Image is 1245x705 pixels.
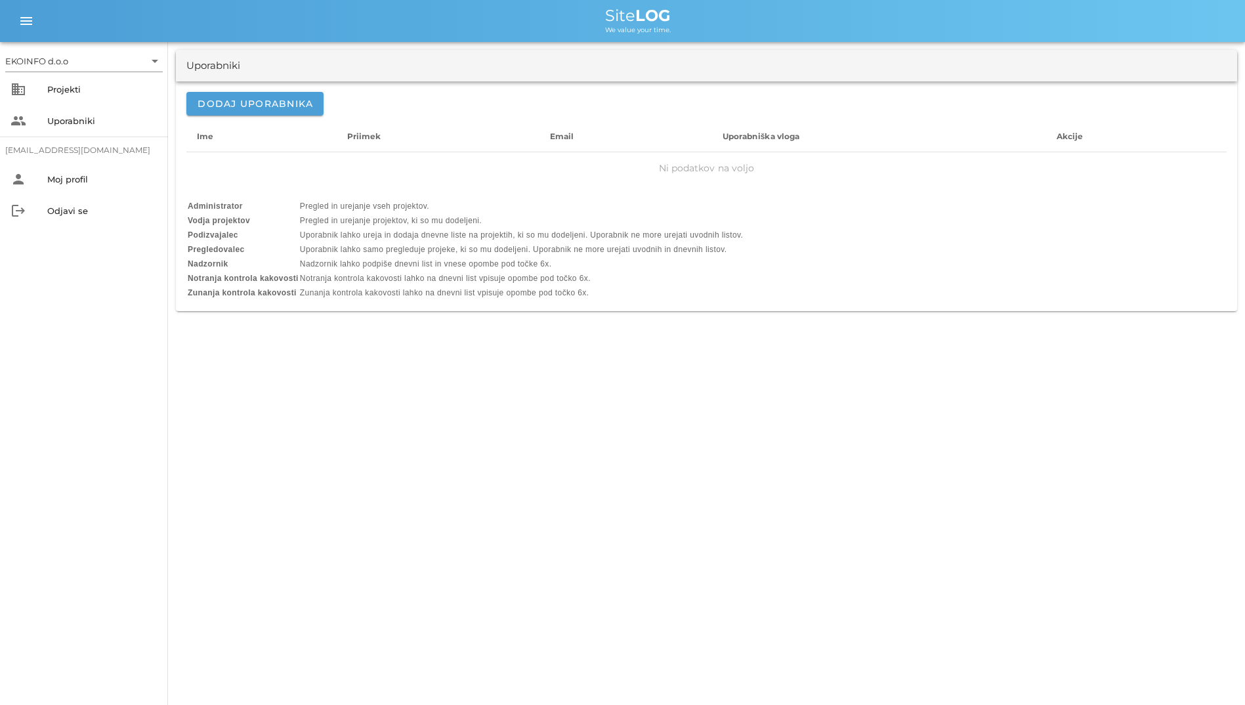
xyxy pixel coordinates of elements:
[186,58,240,74] div: Uporabniki
[5,51,163,72] div: EKOINFO d.o.o
[300,286,743,299] td: Zunanja kontrola kakovosti lahko na dnevni list vpisuje opombe pod točko 6x.
[18,13,34,29] i: menu
[188,259,228,268] b: Nadzornik
[188,202,243,211] b: Administrator
[550,131,574,141] span: Email
[300,257,743,270] td: Nadzornik lahko podpiše dnevni list in vnese opombe pod točke 6x.
[300,200,743,213] td: Pregled in urejanje vseh projektov.
[47,84,158,95] div: Projekti
[47,174,158,184] div: Moj profil
[337,121,539,152] th: Priimek: Ni razvrščeno. Aktivirajte za naraščajoče razvrščanje.
[300,272,743,285] td: Notranja kontrola kakovosti lahko na dnevni list vpisuje opombe pod točko 6x.
[1046,121,1227,152] th: Akcije: Ni razvrščeno. Aktivirajte za naraščajoče razvrščanje.
[539,121,712,152] th: Email: Ni razvrščeno. Aktivirajte za naraščajoče razvrščanje.
[11,171,26,187] i: person
[300,243,743,256] td: Uporabnik lahko samo pregleduje projeke, ki so mu dodeljeni. Uporabnik ne more urejati uvodnih in...
[197,131,213,141] span: Ime
[5,55,68,67] div: EKOINFO d.o.o
[186,92,324,116] button: Dodaj uporabnika
[723,131,799,141] span: Uporabniška vloga
[188,274,299,283] b: Notranja kontrola kakovosti
[47,205,158,216] div: Odjavi se
[11,113,26,129] i: people
[11,81,26,97] i: business
[188,245,245,254] b: Pregledovalec
[712,121,1046,152] th: Uporabniška vloga: Ni razvrščeno. Aktivirajte za naraščajoče razvrščanje.
[300,228,743,242] td: Uporabnik lahko ureja in dodaja dnevne liste na projektih, ki so mu dodeljeni. Uporabnik ne more ...
[188,288,297,297] b: Zunanja kontrola kakovosti
[635,6,671,25] b: LOG
[188,216,250,225] b: Vodja projektov
[186,121,337,152] th: Ime: Ni razvrščeno. Aktivirajte za naraščajoče razvrščanje.
[605,6,671,25] span: Site
[605,26,671,34] span: We value your time.
[347,131,381,141] span: Priimek
[11,203,26,219] i: logout
[188,230,238,240] b: Podizvajalec
[47,116,158,126] div: Uporabniki
[147,53,163,69] i: arrow_drop_down
[1057,131,1084,141] span: Akcije
[300,214,743,227] td: Pregled in urejanje projektov, ki so mu dodeljeni.
[197,98,313,110] span: Dodaj uporabnika
[186,152,1227,184] td: Ni podatkov na voljo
